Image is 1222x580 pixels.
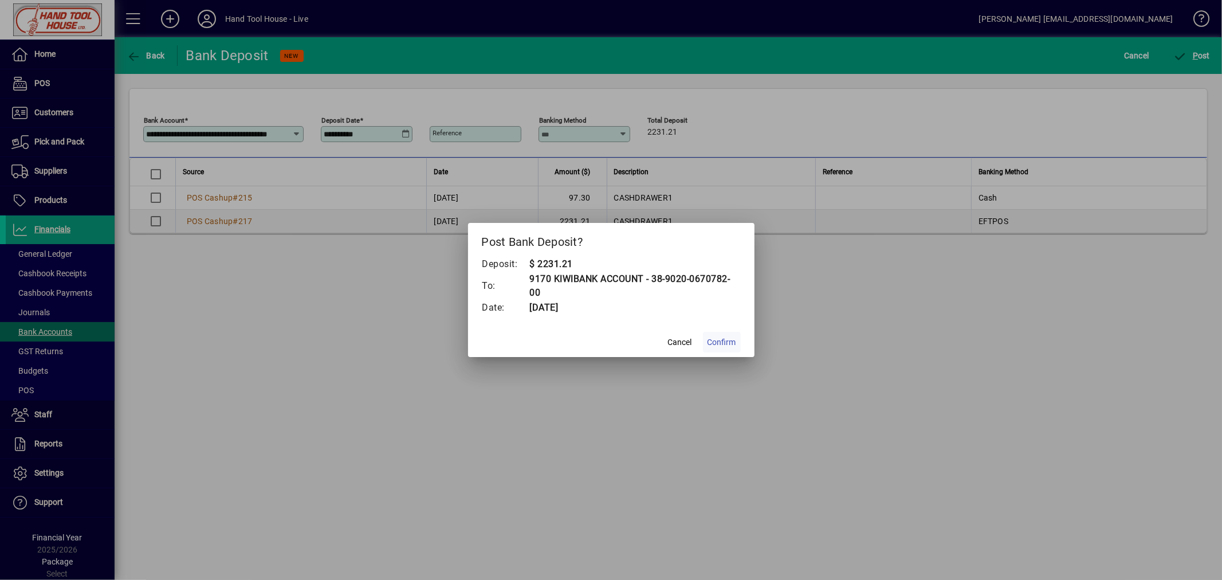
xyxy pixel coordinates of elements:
td: 9170 KIWIBANK ACCOUNT - 38-9020-0670782-00 [529,272,741,300]
button: Cancel [662,332,698,352]
span: Cancel [668,336,692,348]
td: Deposit: [482,257,529,272]
button: Confirm [703,332,741,352]
td: To: [482,272,529,300]
td: $ 2231.21 [529,257,741,272]
td: Date: [482,300,529,315]
h2: Post Bank Deposit? [468,223,755,256]
td: [DATE] [529,300,741,315]
span: Confirm [708,336,736,348]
